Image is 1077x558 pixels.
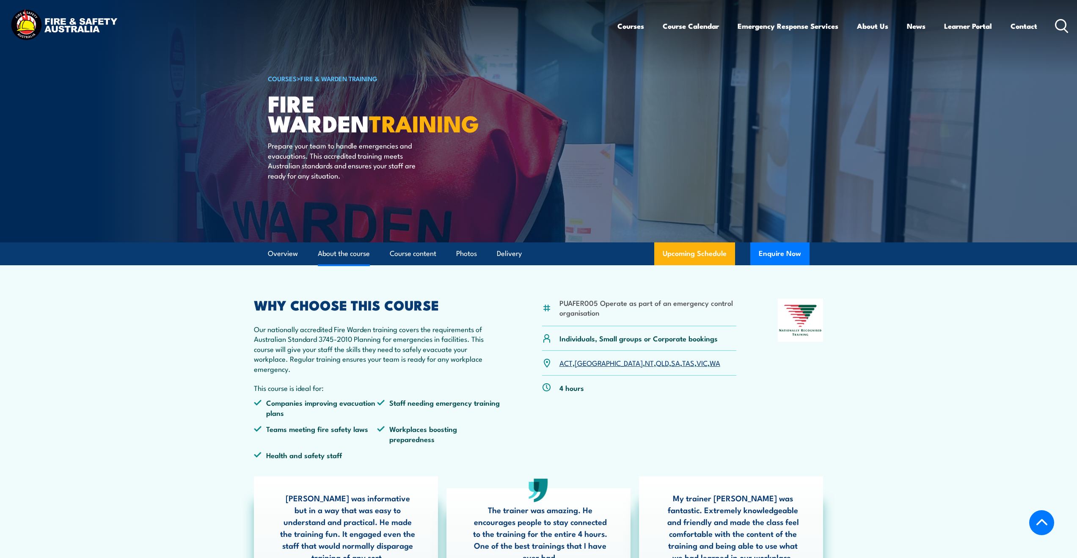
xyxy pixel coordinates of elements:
[710,357,720,368] a: WA
[738,15,838,37] a: Emergency Response Services
[857,15,888,37] a: About Us
[559,358,720,368] p: , , , , , , ,
[254,424,377,444] li: Teams meeting fire safety laws
[300,74,377,83] a: Fire & Warden Training
[617,15,644,37] a: Courses
[559,357,573,368] a: ACT
[369,105,479,140] strong: TRAINING
[497,242,522,265] a: Delivery
[575,357,643,368] a: [GEOGRAPHIC_DATA]
[778,299,824,342] img: Nationally Recognised Training logo.
[697,357,708,368] a: VIC
[268,140,422,180] p: Prepare your team to handle emergencies and evacuations. This accredited training meets Australia...
[377,424,501,444] li: Workplaces boosting preparedness
[390,242,436,265] a: Course content
[663,15,719,37] a: Course Calendar
[559,298,737,318] li: PUAFER005 Operate as part of an emergency control organisation
[654,242,735,265] a: Upcoming Schedule
[1011,15,1037,37] a: Contact
[268,242,298,265] a: Overview
[456,242,477,265] a: Photos
[907,15,926,37] a: News
[254,324,501,374] p: Our nationally accredited Fire Warden training covers the requirements of Australian Standard 374...
[750,242,810,265] button: Enquire Now
[377,398,501,418] li: Staff needing emergency training
[682,357,694,368] a: TAS
[268,93,477,132] h1: Fire Warden
[254,383,501,393] p: This course is ideal for:
[254,450,377,460] li: Health and safety staff
[254,398,377,418] li: Companies improving evacuation plans
[656,357,669,368] a: QLD
[944,15,992,37] a: Learner Portal
[645,357,654,368] a: NT
[254,299,501,311] h2: WHY CHOOSE THIS COURSE
[268,73,477,83] h6: >
[559,333,718,343] p: Individuals, Small groups or Corporate bookings
[559,383,584,393] p: 4 hours
[268,74,297,83] a: COURSES
[671,357,680,368] a: SA
[318,242,370,265] a: About the course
